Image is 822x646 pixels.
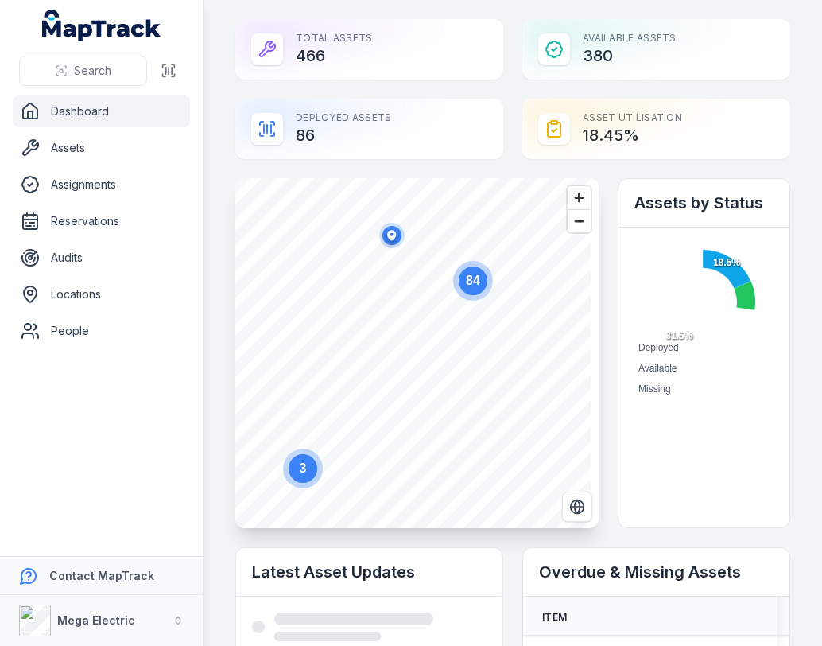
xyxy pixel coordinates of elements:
button: Search [19,56,147,86]
a: MapTrack [42,10,161,41]
h2: Latest Asset Updates [252,561,487,583]
button: Zoom in [568,186,591,209]
button: Zoom out [568,209,591,232]
span: Missing [638,383,671,395]
a: Reservations [13,205,190,237]
a: Locations [13,278,190,310]
a: Audits [13,242,190,274]
a: Assignments [13,169,190,200]
a: Dashboard [13,95,190,127]
span: Available [638,363,677,374]
h2: Overdue & Missing Assets [539,561,774,583]
span: Item [542,611,567,624]
canvas: Map [235,178,591,528]
text: 3 [300,461,307,475]
strong: Mega Electric [57,613,135,627]
strong: Contact MapTrack [49,569,154,582]
span: Deployed [638,342,679,353]
text: 84 [466,274,480,287]
a: Assets [13,132,190,164]
h2: Assets by Status [634,192,774,214]
span: Search [74,63,111,79]
a: People [13,315,190,347]
button: Switch to Satellite View [562,492,592,522]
